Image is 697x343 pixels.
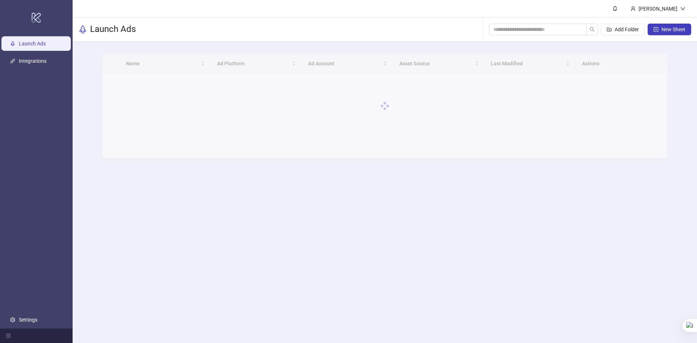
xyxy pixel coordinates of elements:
[636,5,680,13] div: [PERSON_NAME]
[19,58,46,64] a: Integrations
[648,24,691,35] button: New Sheet
[661,26,685,32] span: New Sheet
[653,27,659,32] span: plus-square
[78,25,87,34] span: rocket
[590,27,595,32] span: search
[680,6,685,11] span: down
[90,24,136,35] h3: Launch Ads
[615,26,639,32] span: Add Folder
[607,27,612,32] span: folder-add
[601,24,645,35] button: Add Folder
[612,6,617,11] span: bell
[6,333,11,338] span: menu-fold
[19,41,46,46] a: Launch Ads
[631,6,636,11] span: user
[19,317,37,323] a: Settings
